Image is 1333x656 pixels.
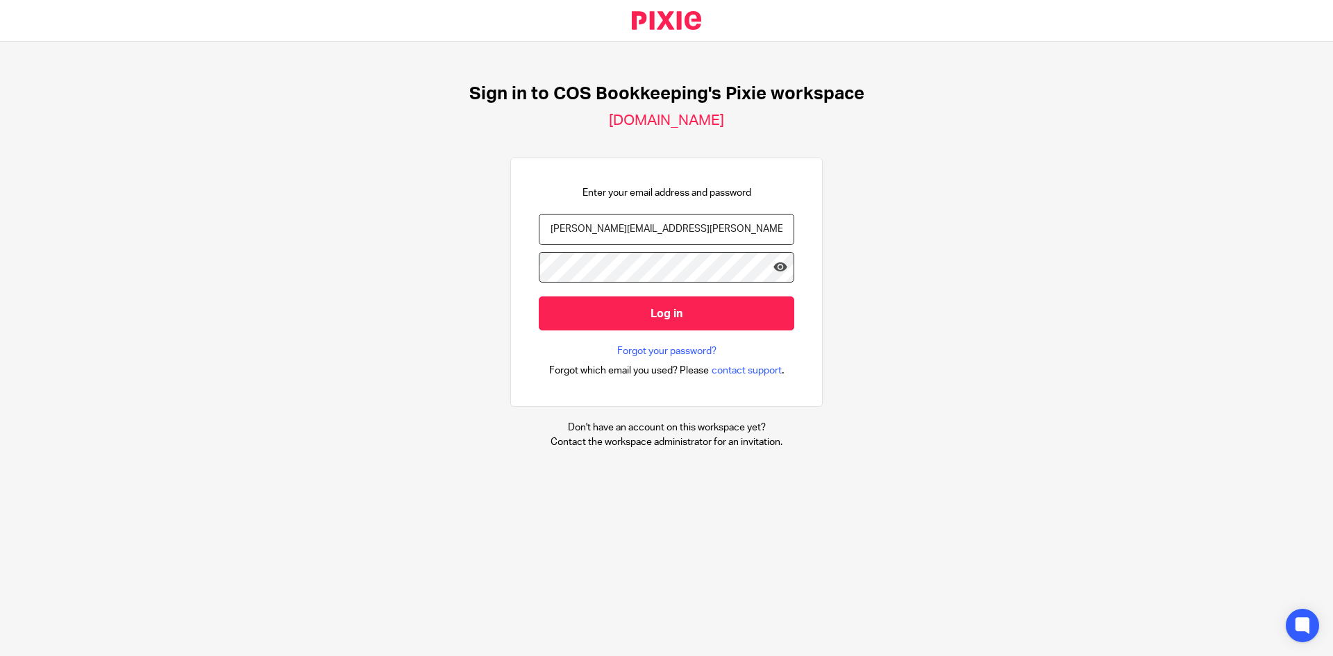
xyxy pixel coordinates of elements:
input: Log in [539,296,794,330]
p: Don't have an account on this workspace yet? [551,421,782,435]
span: Forgot which email you used? Please [549,364,709,378]
input: name@example.com [539,214,794,245]
h1: Sign in to COS Bookkeeping's Pixie workspace [469,83,864,105]
h2: [DOMAIN_NAME] [609,112,724,130]
span: contact support [712,364,782,378]
p: Contact the workspace administrator for an invitation. [551,435,782,449]
a: Forgot your password? [617,344,716,358]
p: Enter your email address and password [582,186,751,200]
div: . [549,362,785,378]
